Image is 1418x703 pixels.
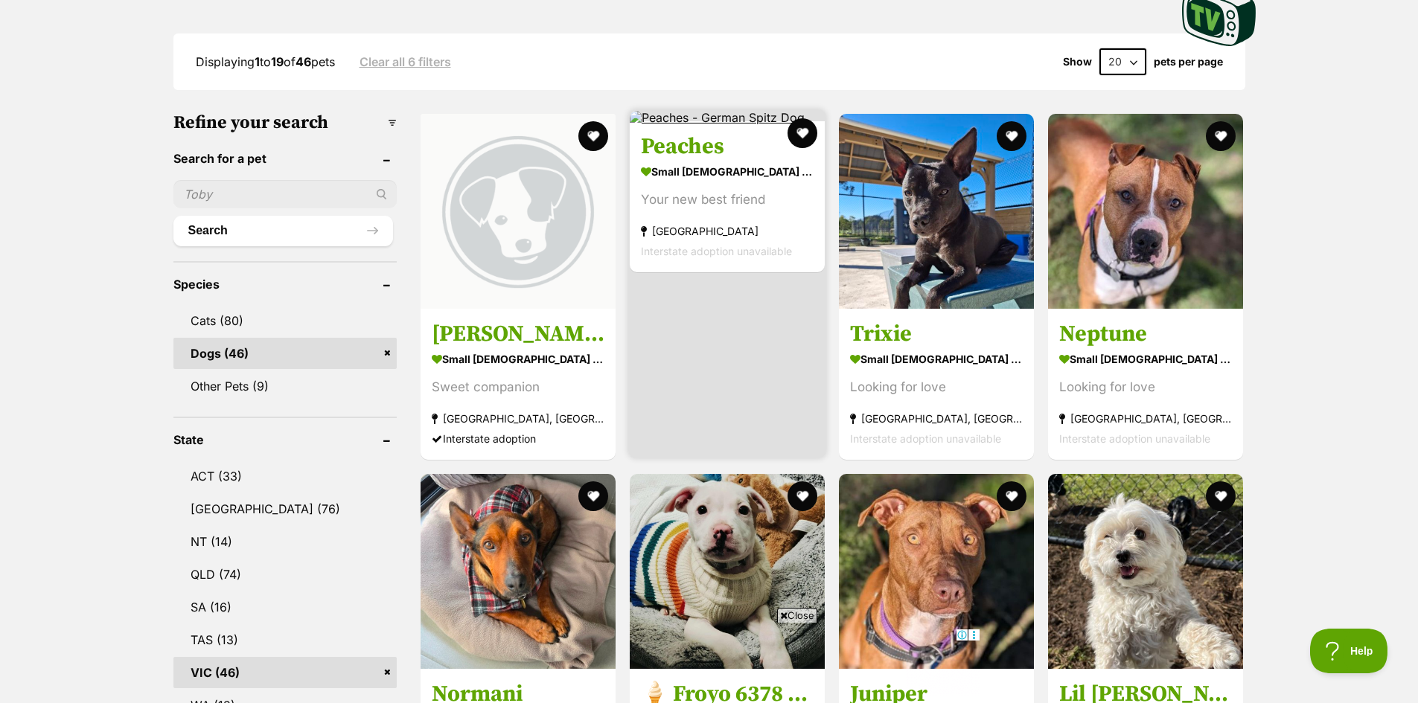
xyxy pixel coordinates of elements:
img: 🍦 Froyo 6378 🍦 - American Staffordshire Terrier Dog [630,474,825,669]
h3: [PERSON_NAME] - [DEMOGRAPHIC_DATA] Chihuahua [432,320,604,348]
h3: Peaches [641,133,814,161]
button: favourite [1207,481,1236,511]
button: favourite [788,481,817,511]
strong: [GEOGRAPHIC_DATA], [GEOGRAPHIC_DATA] [432,408,604,428]
a: VIC (46) [173,657,397,688]
img: Peaches - German Spitz Dog [630,111,805,124]
a: SA (16) [173,591,397,623]
a: Cats (80) [173,305,397,336]
span: Close [777,608,817,623]
iframe: Advertisement [438,629,980,696]
strong: [GEOGRAPHIC_DATA], [GEOGRAPHIC_DATA] [850,408,1023,428]
input: Toby [173,180,397,208]
a: Peaches small [DEMOGRAPHIC_DATA] Dog Your new best friend [GEOGRAPHIC_DATA] Interstate adoption u... [630,122,825,273]
a: Clear all 6 filters [360,55,451,68]
button: favourite [788,118,817,148]
div: Interstate adoption [432,428,604,449]
span: Interstate adoption unavailable [850,432,1001,445]
strong: 19 [271,54,284,69]
a: ACT (33) [173,460,397,492]
strong: small [DEMOGRAPHIC_DATA] Dog [850,348,1023,370]
a: Other Pets (9) [173,370,397,402]
strong: small [DEMOGRAPHIC_DATA] Dog [432,348,604,370]
header: State [173,433,397,446]
h3: Neptune [1059,320,1232,348]
strong: [GEOGRAPHIC_DATA] [641,222,814,242]
h3: Refine your search [173,112,397,133]
a: [GEOGRAPHIC_DATA] (76) [173,493,397,524]
img: Normani - Dachshund Dog [421,474,616,669]
iframe: Help Scout Beacon - Open [1310,629,1388,673]
button: favourite [578,121,608,151]
img: Lil Miss Ruby - Maltese Dog [1048,474,1243,669]
label: pets per page [1154,56,1223,68]
header: Search for a pet [173,152,397,165]
img: Juniper - Staffordshire Bull Terrier Dog [839,474,1034,669]
a: Neptune small [DEMOGRAPHIC_DATA] Dog Looking for love [GEOGRAPHIC_DATA], [GEOGRAPHIC_DATA] Inters... [1048,309,1243,460]
a: TAS (13) [173,624,397,655]
div: Sweet companion [432,377,604,397]
header: Species [173,277,397,291]
span: Displaying to of pets [196,54,335,69]
img: Trixie - English Staffordshire Bull Terrier Dog [839,114,1034,309]
button: Search [173,216,393,245]
button: favourite [997,121,1026,151]
button: favourite [1207,121,1236,151]
a: NT (14) [173,526,397,557]
a: Dogs (46) [173,338,397,369]
a: Trixie small [DEMOGRAPHIC_DATA] Dog Looking for love [GEOGRAPHIC_DATA], [GEOGRAPHIC_DATA] Interst... [839,309,1034,460]
button: favourite [578,481,608,511]
strong: 1 [255,54,260,69]
a: QLD (74) [173,559,397,590]
div: Looking for love [850,377,1023,397]
div: Looking for love [1059,377,1232,397]
div: Your new best friend [641,190,814,211]
span: Interstate adoption unavailable [641,245,792,258]
strong: 46 [296,54,311,69]
h3: Trixie [850,320,1023,348]
strong: small [DEMOGRAPHIC_DATA] Dog [1059,348,1232,370]
button: favourite [997,481,1026,511]
strong: small [DEMOGRAPHIC_DATA] Dog [641,161,814,183]
img: Neptune - American Staffy Dog [1048,114,1243,309]
span: Show [1063,56,1092,68]
span: Interstate adoption unavailable [1059,432,1210,445]
a: [PERSON_NAME] - [DEMOGRAPHIC_DATA] Chihuahua small [DEMOGRAPHIC_DATA] Dog Sweet companion [GEOGRA... [421,309,616,460]
strong: [GEOGRAPHIC_DATA], [GEOGRAPHIC_DATA] [1059,408,1232,428]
